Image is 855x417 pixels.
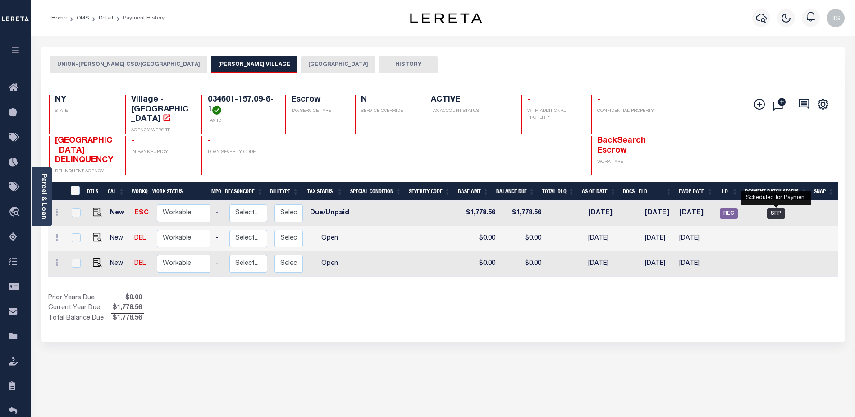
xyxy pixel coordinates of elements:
[128,182,149,201] th: WorkQ
[810,182,837,201] th: SNAP: activate to sort column ascending
[461,251,499,277] td: $0.00
[306,226,353,251] td: Open
[51,15,67,21] a: Home
[720,210,738,217] a: REC
[208,182,221,201] th: MPO
[106,251,131,277] td: New
[454,182,493,201] th: Base Amt: activate to sort column ascending
[431,108,510,115] p: TAX ACCOUNT STATUS
[431,95,510,105] h4: ACTIVE
[527,108,580,121] p: WITH ADDITIONAL PROPERTY
[55,137,113,164] span: [GEOGRAPHIC_DATA] DELINQUENCY
[83,182,104,201] th: DTLS
[676,226,717,251] td: [DATE]
[741,182,810,201] th: Payment Batch Status: activate to sort column ascending
[499,201,545,226] td: $1,778.56
[597,96,600,104] span: -
[48,293,111,303] td: Prior Years Due
[111,293,144,303] span: $0.00
[361,108,414,115] p: SERVICE OVERRIDE
[641,251,676,277] td: [DATE]
[597,159,657,166] p: WORK TYPE
[641,201,676,226] td: [DATE]
[767,210,785,217] a: SFP
[301,56,375,73] button: [GEOGRAPHIC_DATA]
[55,95,114,105] h4: NY
[493,182,539,201] th: Balance Due: activate to sort column ascending
[291,108,344,115] p: TAX SERVICE TYPE
[50,56,207,73] button: UNION-[PERSON_NAME] CSD/[GEOGRAPHIC_DATA]
[131,127,191,134] p: AGENCY WEBSITE
[99,15,113,21] a: Detail
[111,303,144,313] span: $1,778.56
[208,95,274,115] h4: 034601-157.09-6-1
[741,191,811,205] div: Scheduled for Payment
[635,182,675,201] th: ELD: activate to sort column ascending
[827,9,845,27] img: svg+xml;base64,PHN2ZyB4bWxucz0iaHR0cDovL3d3dy53My5vcmcvMjAwMC9zdmciIHBvaW50ZXItZXZlbnRzPSJub25lIi...
[134,260,146,267] a: DEL
[104,182,128,201] th: CAL: activate to sort column ascending
[77,15,89,21] a: OMS
[48,182,65,201] th: &nbsp;&nbsp;&nbsp;&nbsp;&nbsp;&nbsp;&nbsp;&nbsp;&nbsp;&nbsp;
[55,108,114,115] p: STATE
[619,182,635,201] th: Docs
[266,182,302,201] th: BillType: activate to sort column ascending
[347,182,405,201] th: Special Condition: activate to sort column ascending
[539,182,578,201] th: Total DLQ: activate to sort column ascending
[9,207,23,218] i: travel_explore
[461,226,499,251] td: $0.00
[410,13,482,23] img: logo-dark.svg
[676,201,717,226] td: [DATE]
[113,14,165,22] li: Payment History
[134,235,146,241] a: DEL
[48,314,111,324] td: Total Balance Due
[208,118,274,125] p: TAX ID
[641,226,676,251] td: [DATE]
[720,208,738,219] span: REC
[597,137,646,155] span: BackSearch Escrow
[212,226,226,251] td: -
[106,201,131,226] td: New
[48,303,111,313] td: Current Year Due
[208,137,211,145] span: -
[106,226,131,251] td: New
[461,201,499,226] td: $1,778.56
[676,251,717,277] td: [DATE]
[131,149,191,156] p: IN BANKRUPTCY
[585,201,626,226] td: [DATE]
[40,174,46,219] a: Parcel & Loan
[55,168,114,175] p: DELINQUENT AGENCY
[291,95,344,105] h4: Escrow
[361,95,414,105] h4: N
[149,182,210,201] th: Work Status
[675,182,717,201] th: PWOP Date: activate to sort column ascending
[111,314,144,324] span: $1,778.56
[212,201,226,226] td: -
[717,182,741,201] th: LD: activate to sort column ascending
[585,251,626,277] td: [DATE]
[302,182,346,201] th: Tax Status: activate to sort column ascending
[499,226,545,251] td: $0.00
[131,137,134,145] span: -
[379,56,438,73] button: HISTORY
[211,56,297,73] button: [PERSON_NAME] VILLAGE
[134,210,149,216] a: ESC
[221,182,266,201] th: ReasonCode: activate to sort column ascending
[597,108,657,115] p: CONFIDENTIAL PROPERTY
[585,226,626,251] td: [DATE]
[306,251,353,277] td: Open
[405,182,454,201] th: Severity Code: activate to sort column ascending
[212,251,226,277] td: -
[767,208,785,219] span: SFP
[306,201,353,226] td: Due/Unpaid
[131,95,191,125] h4: Village - [GEOGRAPHIC_DATA]
[527,96,530,104] span: -
[65,182,84,201] th: &nbsp;
[578,182,620,201] th: As of Date: activate to sort column ascending
[499,251,545,277] td: $0.00
[208,149,274,156] p: LOAN SEVERITY CODE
